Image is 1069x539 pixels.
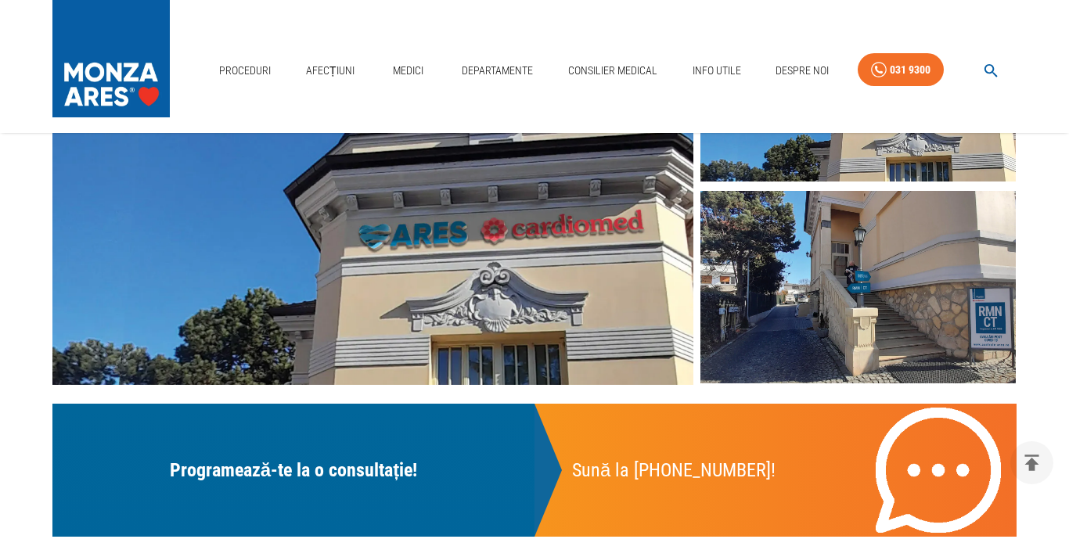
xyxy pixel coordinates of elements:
a: Programează-te la o consultație!Sună la [PHONE_NUMBER]! [52,404,1017,537]
a: Medici [383,55,433,87]
div: 031 9300 [890,60,930,80]
a: 031 9300 [858,53,944,87]
a: Departamente [455,55,539,87]
a: Despre Noi [769,55,835,87]
p: Programează-te la o consultație! [170,456,417,484]
a: Info Utile [686,55,747,87]
strong: Sună la [PHONE_NUMBER]! [572,459,776,481]
button: delete [1010,441,1053,484]
a: Proceduri [213,55,277,87]
img: Intrare Cardiomed Cluj din strada Republicii Nr. 17 [700,191,1016,383]
a: Afecțiuni [300,55,361,87]
a: Consilier Medical [562,55,664,87]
